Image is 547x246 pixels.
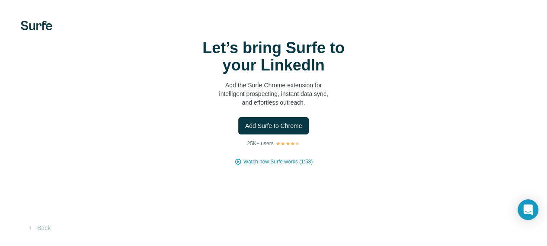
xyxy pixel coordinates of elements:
img: Surfe's logo [21,21,52,30]
button: Watch how Surfe works (1:58) [243,158,313,166]
p: 25K+ users [247,140,273,147]
button: Add Surfe to Chrome [238,117,309,134]
img: Rating Stars [275,141,300,146]
span: Add Surfe to Chrome [245,121,302,130]
p: Add the Surfe Chrome extension for intelligent prospecting, instant data sync, and effortless out... [187,81,360,107]
button: Back [21,220,57,236]
h1: Let’s bring Surfe to your LinkedIn [187,39,360,74]
div: Open Intercom Messenger [518,199,538,220]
